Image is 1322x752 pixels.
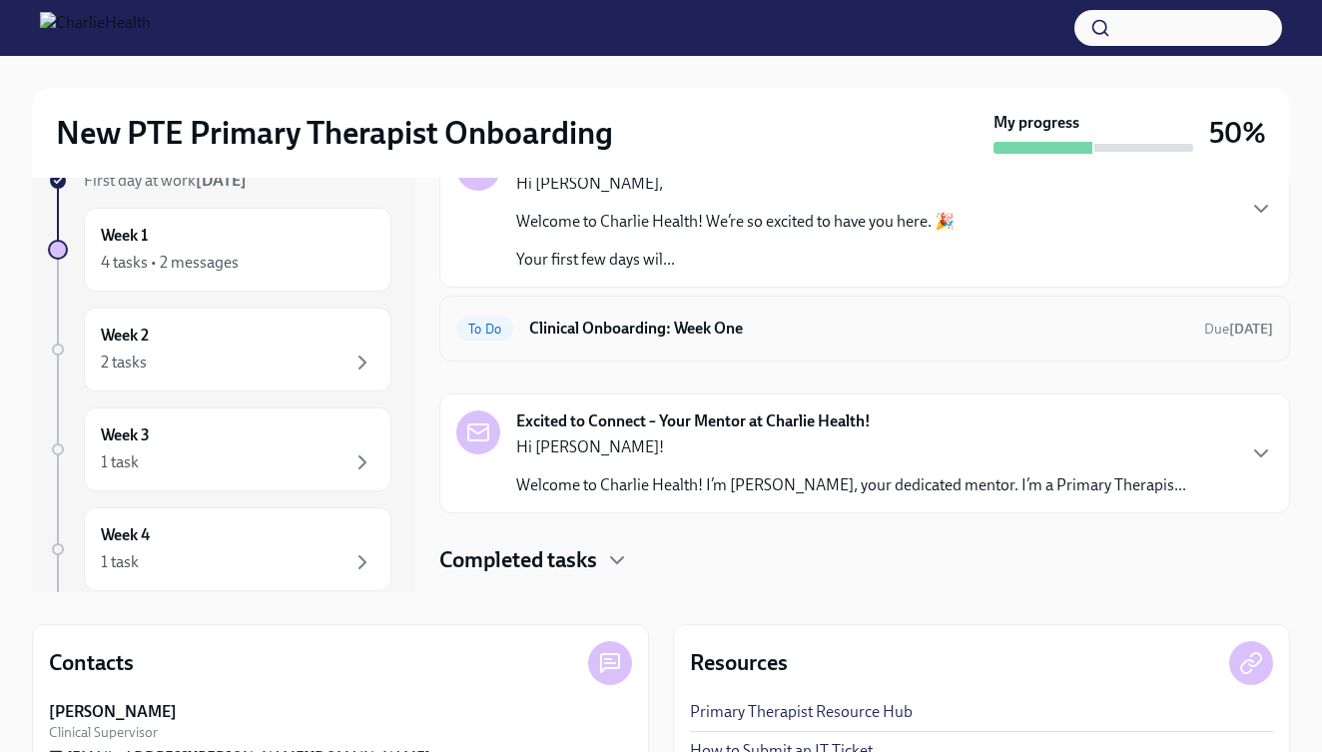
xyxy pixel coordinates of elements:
[49,723,158,742] span: Clinical Supervisor
[529,318,1188,340] h6: Clinical Onboarding: Week One
[516,211,955,233] p: Welcome to Charlie Health! We’re so excited to have you here. 🎉
[1209,115,1266,151] h3: 50%
[690,648,788,678] h4: Resources
[101,325,149,347] h6: Week 2
[48,507,391,591] a: Week 41 task
[690,701,913,723] a: Primary Therapist Resource Hub
[84,171,247,190] span: First day at work
[48,407,391,491] a: Week 31 task
[101,551,139,573] div: 1 task
[456,322,513,337] span: To Do
[1204,320,1273,339] span: August 23rd, 2025 09:00
[516,474,1186,496] p: Welcome to Charlie Health! I’m [PERSON_NAME], your dedicated mentor. I’m a Primary Therapis...
[101,451,139,473] div: 1 task
[439,545,597,575] h4: Completed tasks
[48,170,391,192] a: First day at work[DATE]
[101,352,147,374] div: 2 tasks
[196,171,247,190] strong: [DATE]
[993,112,1079,134] strong: My progress
[516,173,955,195] p: Hi [PERSON_NAME],
[101,524,150,546] h6: Week 4
[48,208,391,292] a: Week 14 tasks • 2 messages
[439,545,1290,575] div: Completed tasks
[1204,321,1273,338] span: Due
[516,410,871,432] strong: Excited to Connect – Your Mentor at Charlie Health!
[516,436,1186,458] p: Hi [PERSON_NAME]!
[1229,321,1273,338] strong: [DATE]
[49,701,177,723] strong: [PERSON_NAME]
[516,249,955,271] p: Your first few days wil...
[56,113,613,153] h2: New PTE Primary Therapist Onboarding
[456,313,1273,345] a: To DoClinical Onboarding: Week OneDue[DATE]
[48,308,391,391] a: Week 22 tasks
[101,424,150,446] h6: Week 3
[49,648,134,678] h4: Contacts
[101,252,239,274] div: 4 tasks • 2 messages
[101,225,148,247] h6: Week 1
[40,12,151,44] img: CharlieHealth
